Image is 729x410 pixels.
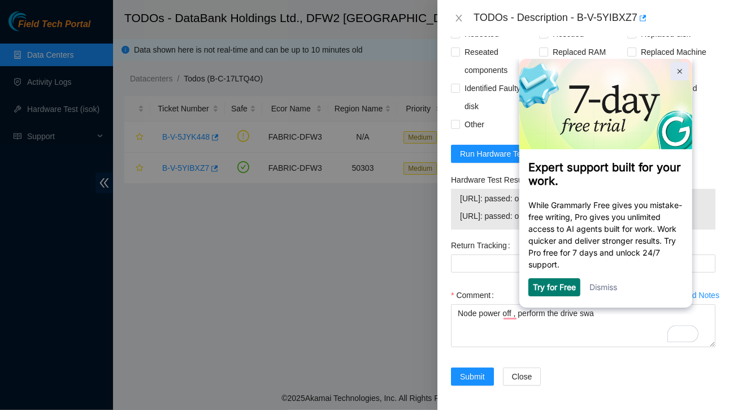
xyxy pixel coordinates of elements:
button: Close [503,368,541,386]
div: TODOs - Description - B-V-5YIBXZ7 [474,9,715,27]
span: Identified Faulty disk [460,79,539,115]
h3: Expert support built for your work. [15,102,170,129]
span: Reseated components [460,43,539,79]
span: Other [460,115,489,133]
button: Run Hardware Test [451,145,537,163]
span: Replaced RAM [548,43,610,61]
input: Return Tracking [451,254,715,273]
button: Add Notes [682,286,720,304]
p: While Grammarly Free gives you mistake-free writing, Pro gives you unlimited access to AI agents ... [15,140,170,212]
span: Submit [460,370,485,383]
button: Close [451,13,467,24]
span: Run Hardware Test [460,148,528,160]
a: Try for Free [20,223,63,233]
label: Comment [451,286,498,304]
label: Return Tracking [451,236,515,254]
div: Add Notes [683,291,719,299]
textarea: To enrich screen reader interactions, please activate Accessibility in Grammarly extension settings [451,304,715,347]
button: Submit [451,368,494,386]
span: close [454,14,463,23]
img: close_x_carbon.png [164,10,170,15]
span: [URL]: passed: ok [460,192,706,205]
span: Replaced Machine [636,43,711,61]
span: [URL]: passed: ok [460,210,706,222]
a: Dismiss [76,223,104,233]
span: Close [512,370,532,383]
label: Hardware Test Results [451,171,538,189]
